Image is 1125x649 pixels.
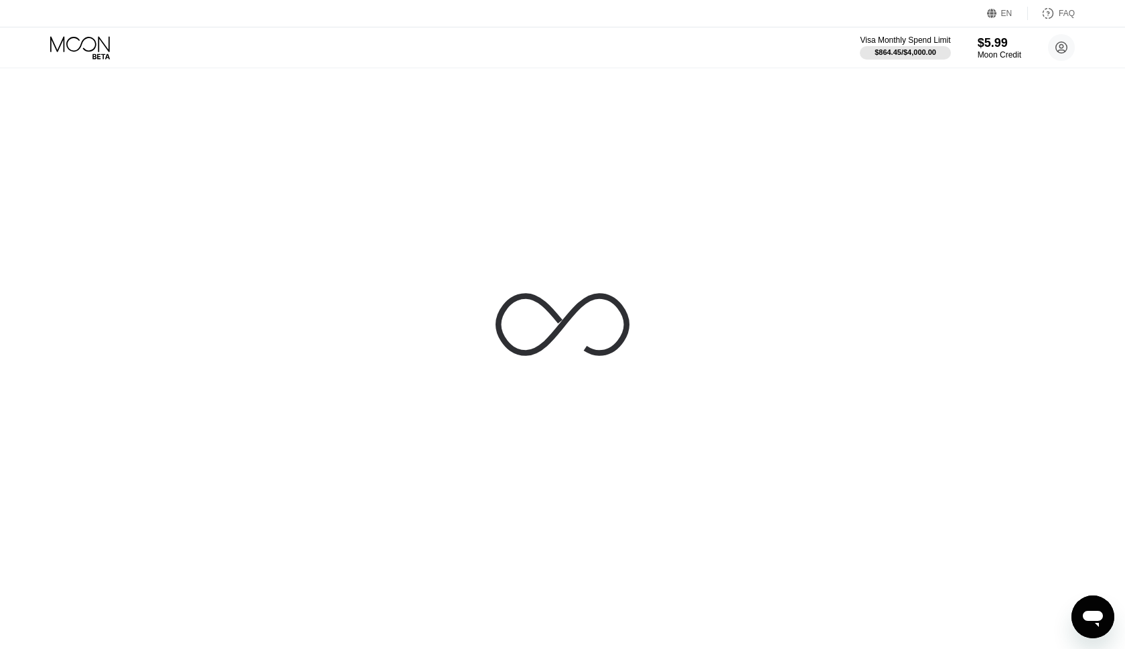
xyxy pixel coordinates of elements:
div: FAQ [1059,9,1075,18]
iframe: Button to launch messaging window [1071,595,1114,638]
div: $5.99 [978,36,1021,50]
div: FAQ [1028,7,1075,20]
div: $5.99Moon Credit [978,36,1021,60]
div: Visa Monthly Spend Limit [860,35,950,45]
div: EN [1001,9,1012,18]
div: $864.45 / $4,000.00 [875,48,936,56]
div: Moon Credit [978,50,1021,60]
div: EN [987,7,1028,20]
div: Visa Monthly Spend Limit$864.45/$4,000.00 [860,35,950,60]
